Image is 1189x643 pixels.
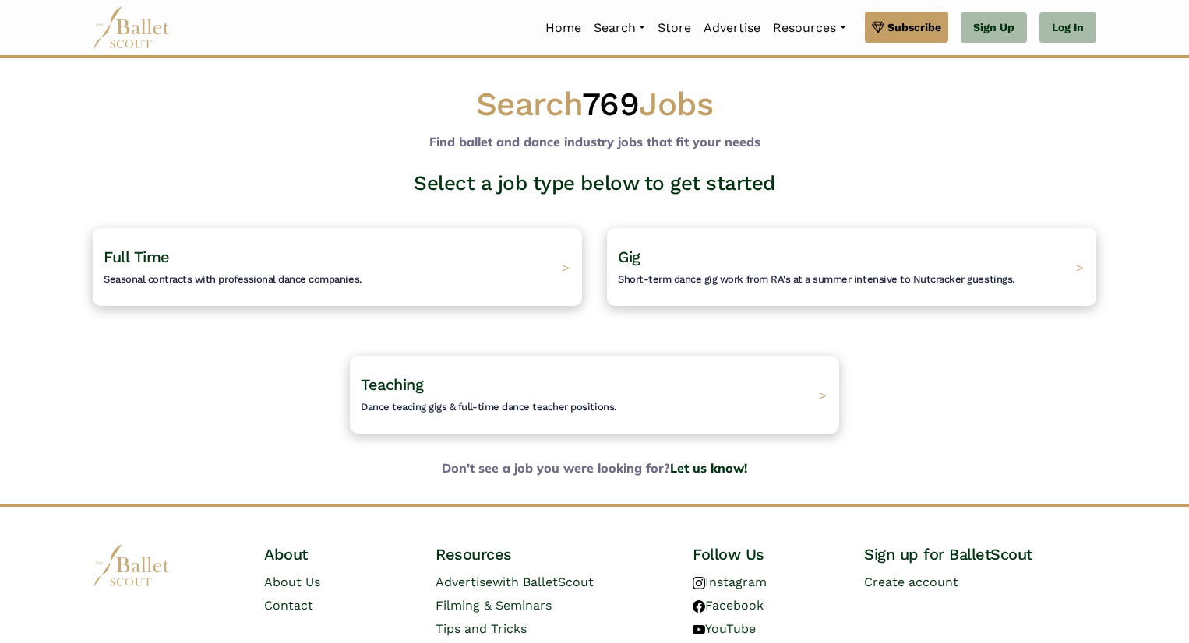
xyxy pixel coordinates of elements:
span: 769 [582,85,640,123]
span: Subscribe [887,19,941,36]
span: with BalletScout [492,574,594,589]
a: Resources [767,12,852,44]
h4: About [264,544,411,564]
h4: Follow Us [693,544,839,564]
a: About Us [264,574,320,589]
span: > [562,259,570,275]
img: gem.svg [872,19,884,36]
span: Gig [618,248,640,266]
span: Dance teacing gigs & full-time dance teacher positions. [361,401,617,413]
a: YouTube [693,621,756,636]
span: > [819,387,827,402]
img: youtube logo [693,624,705,636]
span: Teaching [361,375,423,394]
h4: Resources [436,544,668,564]
h4: Sign up for BalletScout [864,544,1096,564]
a: GigShort-term dance gig work from RA's at a summer intensive to Nutcracker guestings. > [607,228,1096,306]
a: Subscribe [865,12,948,43]
b: Find ballet and dance industry jobs that fit your needs [429,134,760,149]
a: Search [587,12,651,44]
span: Full Time [104,248,170,266]
a: Create account [864,574,958,589]
a: Tips and Tricks [436,621,527,636]
span: Short-term dance gig work from RA's at a summer intensive to Nutcracker guestings. [618,273,1015,285]
a: Filming & Seminars [436,598,552,613]
a: Advertisewith BalletScout [436,574,594,589]
img: facebook logo [693,600,705,613]
b: Don't see a job you were looking for? [80,459,1109,479]
a: Store [651,12,697,44]
a: Contact [264,598,313,613]
a: Advertise [697,12,767,44]
img: instagram logo [693,577,705,589]
a: Let us know! [670,460,747,476]
a: Log In [1039,12,1096,44]
a: TeachingDance teacing gigs & full-time dance teacher positions. > [350,356,839,434]
a: Full TimeSeasonal contracts with professional dance companies. > [93,228,582,306]
span: > [1076,259,1084,275]
a: Instagram [693,574,767,589]
a: Sign Up [961,12,1027,44]
h1: Search Jobs [93,83,1096,126]
span: Seasonal contracts with professional dance companies. [104,273,362,285]
img: logo [93,544,171,587]
a: Facebook [693,598,764,613]
h3: Select a job type below to get started [80,170,1109,197]
a: Home [539,12,587,44]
